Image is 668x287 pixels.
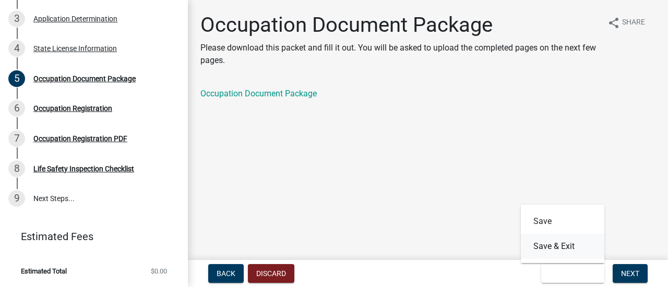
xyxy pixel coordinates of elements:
[541,264,604,283] button: Save & Exit
[200,13,599,38] h1: Occupation Document Package
[33,45,117,52] div: State License Information
[521,205,604,263] div: Save & Exit
[8,70,25,87] div: 5
[33,15,117,22] div: Application Determination
[8,40,25,57] div: 4
[8,10,25,27] div: 3
[613,264,648,283] button: Next
[621,269,639,278] span: Next
[200,89,317,98] a: Occupation Document Package
[248,264,294,283] button: Discard
[217,269,235,278] span: Back
[33,165,134,172] div: Life Safety Inspection Checklist
[8,190,25,207] div: 9
[521,234,604,259] button: Save & Exit
[622,17,645,29] span: Share
[33,105,112,112] div: Occupation Registration
[8,226,171,247] a: Estimated Fees
[151,268,167,274] span: $0.00
[521,209,604,234] button: Save
[200,42,599,67] p: Please download this packet and fill it out. You will be asked to upload the completed pages on t...
[8,100,25,117] div: 6
[550,269,590,278] span: Save & Exit
[208,264,244,283] button: Back
[599,13,653,33] button: shareShare
[607,17,620,29] i: share
[33,135,127,142] div: Occupation Registration PDF
[21,268,67,274] span: Estimated Total
[33,75,136,82] div: Occupation Document Package
[8,130,25,147] div: 7
[8,160,25,177] div: 8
